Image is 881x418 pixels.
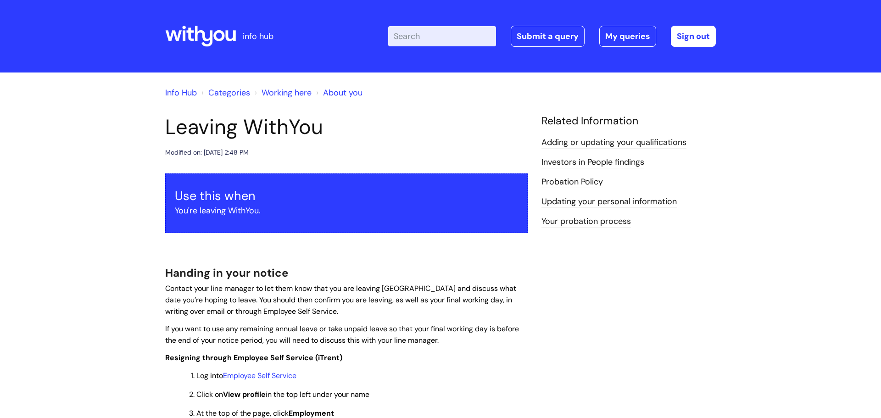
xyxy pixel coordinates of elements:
[388,26,496,46] input: Search
[196,371,296,380] span: Log into
[165,284,516,316] span: Contact your line manager to let them know that you are leaving [GEOGRAPHIC_DATA] and discuss wha...
[208,87,250,98] a: Categories
[671,26,716,47] a: Sign out
[314,85,362,100] li: About you
[252,85,312,100] li: Working here
[196,390,369,399] span: Click on in the top left under your name
[289,408,334,418] strong: Employment
[388,26,716,47] div: | -
[175,189,518,203] h3: Use this when
[223,390,266,399] strong: View profile
[541,137,686,149] a: Adding or updating your qualifications
[223,371,296,380] a: Employee Self Service
[541,115,716,128] h4: Related Information
[541,196,677,208] a: Updating your personal information
[165,115,528,139] h1: Leaving WithYou
[541,176,603,188] a: Probation Policy
[165,266,288,280] span: Handing in your notice
[196,408,334,418] span: At the top of the page, click
[165,147,249,158] div: Modified on: [DATE] 2:48 PM
[262,87,312,98] a: Working here
[243,29,273,44] p: info hub
[165,353,342,362] span: Resigning through Employee Self Service (iTrent)
[323,87,362,98] a: About you
[541,156,644,168] a: Investors in People findings
[165,87,197,98] a: Info Hub
[541,216,631,228] a: Your probation process
[199,85,250,100] li: Solution home
[599,26,656,47] a: My queries
[511,26,585,47] a: Submit a query
[165,324,519,345] span: If you want to use any remaining annual leave or take unpaid leave so that your final working day...
[175,203,518,218] p: You're leaving WithYou.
